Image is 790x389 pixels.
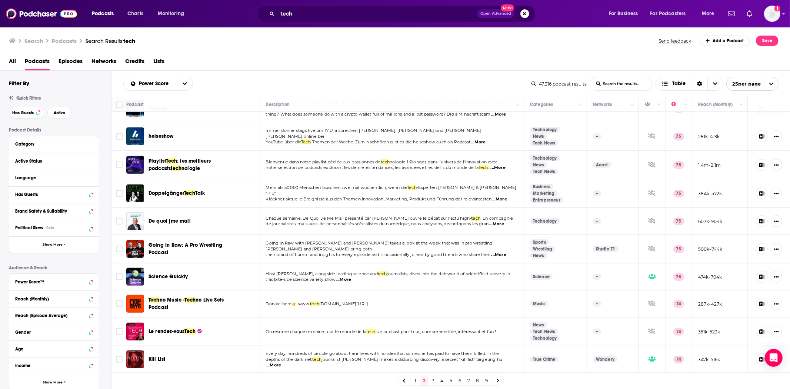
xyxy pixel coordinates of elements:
[277,8,477,20] input: Search podcasts, credits, & more...
[593,133,601,139] p: --
[123,77,193,91] h2: Choose List sort
[9,80,29,87] h2: Filter By
[46,226,54,230] div: Beta
[149,328,202,335] a: Le rendez-vousTech
[576,100,585,109] button: Column Actions
[126,127,144,145] a: heiseshow
[153,8,194,20] button: open menu
[673,133,684,140] p: 75
[531,81,587,87] div: 47,316 podcast results
[15,142,88,147] div: Category
[474,376,481,385] a: 8
[530,184,553,190] a: Business
[266,185,517,196] span: -Experten [PERSON_NAME] & [PERSON_NAME] “Pip”
[530,274,553,280] a: Science
[126,212,144,230] a: De quoi jme mail
[266,128,481,139] span: Immer donnerstags live um 17 Uhr sprechen [PERSON_NAME], [PERSON_NAME] und [PERSON_NAME] [PERSON_...
[321,357,502,362] span: journalist [PERSON_NAME] makes a disturbing discovery: a secret “kill list” targeting hu
[698,218,723,225] p: 607k-904k
[650,9,686,19] span: For Podcasters
[25,55,50,70] a: Podcasts
[116,162,123,168] span: Toggle select row
[702,9,714,19] span: More
[149,296,240,311] a: Techno Music -Techno Live Sets Podcast
[673,356,684,363] p: 74
[184,190,195,196] span: Tech
[725,7,738,20] a: Show notifications dropdown
[15,173,93,182] button: Language
[483,376,490,385] a: 9
[681,100,690,109] button: Column Actions
[593,162,611,168] a: Acast
[646,8,697,20] button: open menu
[593,246,619,252] a: Studio 71
[15,156,93,166] button: Active Status
[59,55,83,70] span: Episodes
[593,100,612,109] div: Networks
[184,328,196,335] span: Tech
[698,162,721,168] p: 1.4m-2.1m
[158,9,184,19] span: Monitoring
[126,184,144,202] a: Doppelgänger Tech Talk
[673,273,684,280] p: 75
[15,225,43,230] span: Political Skew
[471,216,480,221] span: tech
[149,158,211,172] span: : les meilleurs podcasts
[116,300,123,307] span: Toggle select row
[501,4,514,11] span: New
[116,105,123,112] span: Toggle select row
[513,100,522,109] button: Column Actions
[673,328,684,335] p: 74
[149,297,160,303] span: Tech
[266,216,471,221] span: Chaque semaine, De Quoi Je Me Mail présenté par [PERSON_NAME] ouvre le débat sur l'actu high-
[149,133,174,139] span: heiseshow
[6,7,77,21] img: Podchaser - Follow, Share and Rate Podcasts
[15,310,93,320] button: Reach (Episode Average)
[149,190,205,197] a: DoppelgängerTechTalk
[15,223,93,232] button: Political SkewBeta
[673,300,684,307] p: 74
[756,36,779,46] button: Save
[491,252,506,258] span: ...More
[479,165,489,170] span: Tech.
[593,329,601,335] p: --
[381,159,390,164] span: tech
[266,329,367,334] span: On résume chaque semaine tout le monde de la
[126,156,144,174] a: Playlist Tech : les meilleurs podcasts technologie
[310,301,319,306] span: tech
[764,6,780,22] img: User Profile
[24,37,43,44] h3: Search
[530,253,547,259] a: News
[764,6,780,22] span: Logged in as WE_Broadcast
[181,165,200,172] span: nologie
[15,192,87,197] div: Has Guests
[149,133,174,140] a: heiseshow
[530,100,553,109] div: Categories
[12,111,34,115] span: Has Guests
[765,349,783,367] div: Open Intercom Messenger
[491,165,506,171] span: ...More
[9,127,99,133] p: Podcast Details
[489,221,504,227] span: ...More
[86,37,135,44] div: Search Results:
[153,55,164,70] a: Lists
[116,190,123,197] span: Toggle select row
[366,329,376,334] span: tech.
[126,100,144,109] div: Podcast
[774,6,780,11] svg: Add a profile image
[15,206,93,216] button: Brand Safety & Suitability
[390,159,497,164] span: nologie ! Plongez dans l’univers de l’innovation avec
[698,100,733,109] div: Reach (Monthly)
[184,297,196,303] span: Tech
[698,356,720,363] p: 347k-516k
[123,8,148,20] a: Charts
[126,323,144,340] img: Le rendez-vous Tech
[376,329,496,334] span: Un podcast pour tous, compréhensible, intéressant et fun !
[91,55,116,70] span: Networks
[126,350,144,368] a: Kill List
[530,162,547,168] a: News
[266,196,492,202] span: Klöckner aktuelle Ereignisse aus den Themen Innovation, Marketing, Produkt und Führung der releva...
[593,274,601,280] p: --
